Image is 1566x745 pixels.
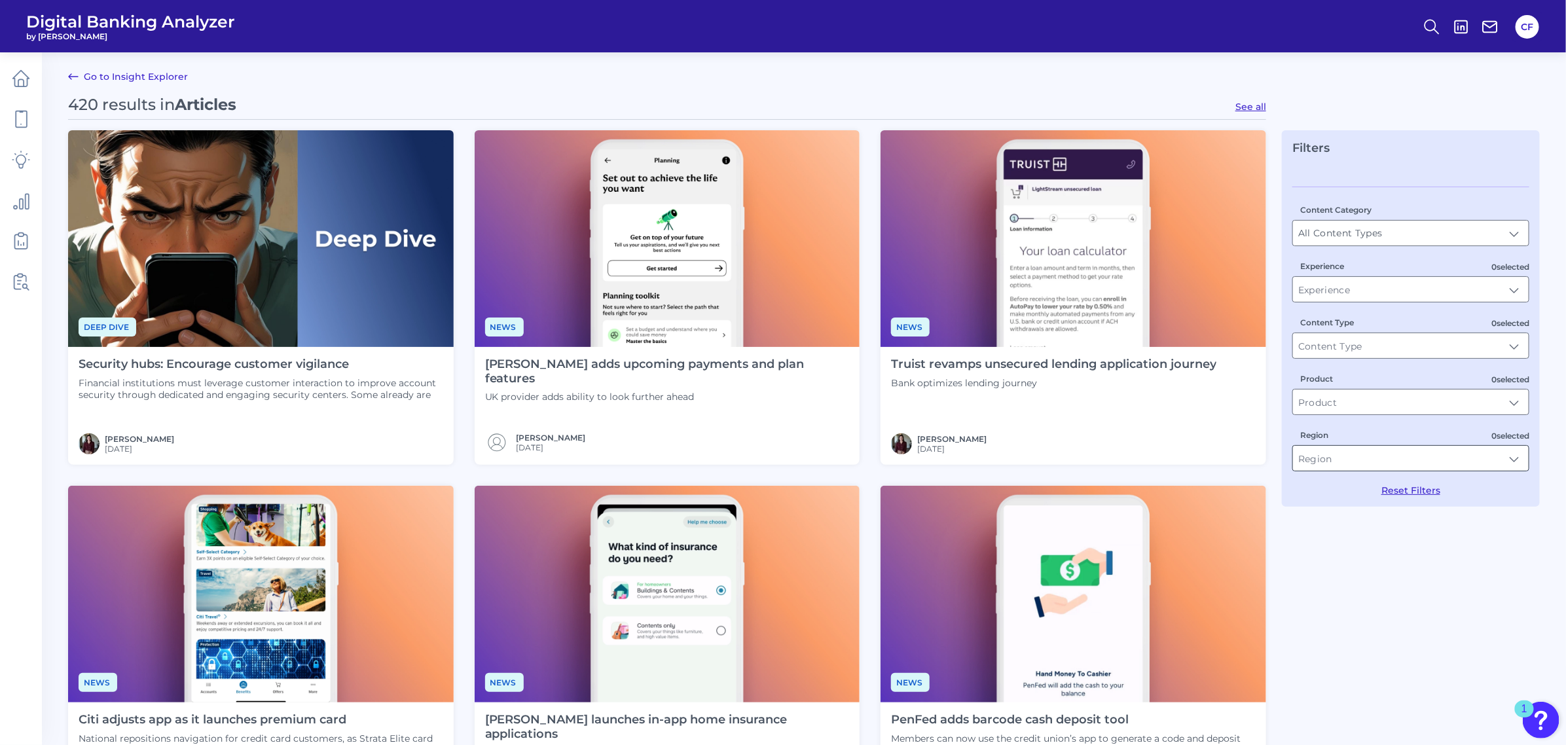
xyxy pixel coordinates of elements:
a: [PERSON_NAME] [917,434,987,444]
button: Reset Filters [1381,484,1440,496]
img: News - Phone (2).png [475,486,860,702]
span: News [891,673,930,692]
span: [DATE] [105,444,174,454]
span: [DATE] [517,443,586,452]
label: Product [1300,374,1333,384]
h4: [PERSON_NAME] adds upcoming payments and plan features [485,357,850,386]
label: Region [1300,430,1328,440]
a: [PERSON_NAME] [517,433,586,443]
p: UK provider adds ability to look further ahead [485,391,850,403]
a: News [79,676,117,688]
span: Articles [175,95,236,114]
label: Content Type [1300,318,1354,327]
img: RNFetchBlobTmp_0b8yx2vy2p867rz195sbp4h.png [891,433,912,454]
span: News [485,318,524,336]
label: Content Category [1300,205,1372,215]
span: News [891,318,930,336]
span: News [79,673,117,692]
button: CF [1516,15,1539,39]
span: Filters [1292,141,1330,155]
a: Deep dive [79,320,136,333]
h4: Truist revamps unsecured lending application journey [891,357,1216,372]
input: Region [1293,446,1529,471]
label: Experience [1300,261,1344,271]
div: 1 [1521,709,1527,726]
a: News [891,676,930,688]
span: [DATE] [917,444,987,454]
span: Deep dive [79,318,136,336]
img: News - Phone (3).png [881,130,1266,347]
img: RNFetchBlobTmp_0b8yx2vy2p867rz195sbp4h.png [79,433,100,454]
a: [PERSON_NAME] [105,434,174,444]
a: News [485,676,524,688]
button: Open Resource Center, 1 new notification [1523,702,1559,738]
a: News [485,320,524,333]
h4: Security hubs: Encourage customer vigilance [79,357,443,372]
input: Content Type [1293,333,1529,358]
input: Experience [1293,277,1529,302]
img: News - Phone (4).png [475,130,860,347]
h4: PenFed adds barcode cash deposit tool [891,713,1256,727]
span: News [485,673,524,692]
div: 420 results in [68,95,236,114]
span: by [PERSON_NAME] [26,31,235,41]
span: Digital Banking Analyzer [26,12,235,31]
a: Go to Insight Explorer [68,69,188,84]
a: News [891,320,930,333]
h4: Citi adjusts app as it launches premium card [79,713,443,727]
p: Bank optimizes lending journey [891,377,1216,389]
p: Financial institutions must leverage customer interaction to improve account security through ded... [79,377,443,401]
img: Deep Dives with Right Label.png [68,130,454,347]
h4: [PERSON_NAME] launches in-app home insurance applications [485,713,850,741]
img: News - Phone (1).png [68,486,454,702]
img: News - Phone.png [881,486,1266,702]
button: See all [1235,101,1266,113]
input: Product [1293,390,1529,414]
